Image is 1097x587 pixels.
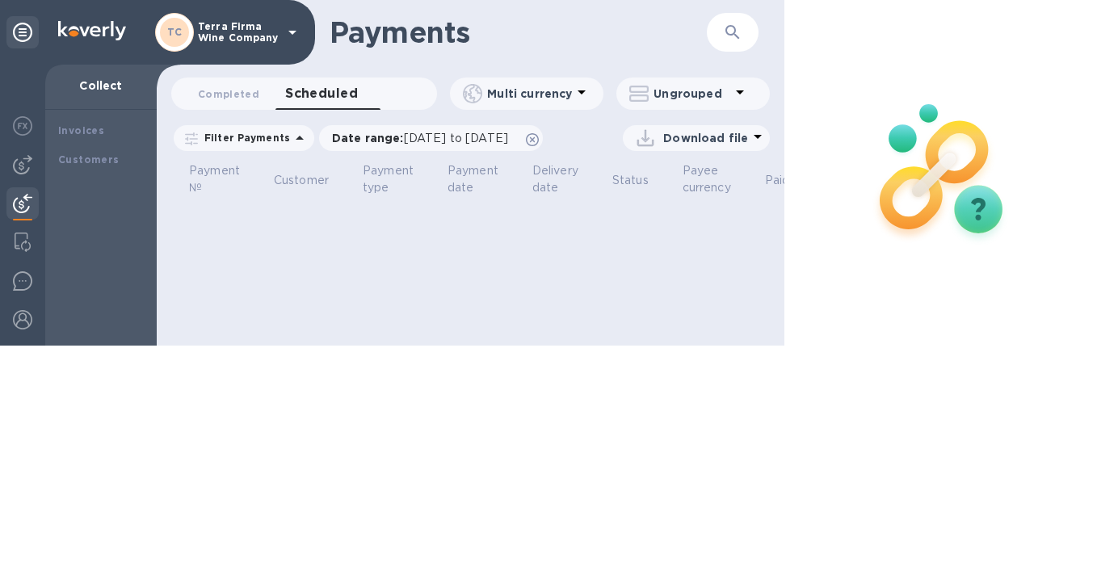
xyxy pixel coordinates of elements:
[189,162,240,196] p: Payment №
[274,172,350,189] span: Customer
[58,21,126,40] img: Logo
[189,162,261,196] span: Payment №
[663,130,748,146] p: Download file
[363,162,435,196] span: Payment type
[612,172,649,189] p: Status
[285,82,358,105] span: Scheduled
[198,131,290,145] p: Filter Payments
[198,86,259,103] span: Completed
[363,162,414,196] p: Payment type
[654,86,730,102] p: Ungrouped
[58,124,104,136] b: Invoices
[404,132,508,145] span: [DATE] to [DATE]
[532,162,578,196] p: Delivery date
[330,15,707,49] h1: Payments
[448,162,519,196] span: Payment date
[274,172,329,189] p: Customer
[319,125,543,151] div: Date range:[DATE] to [DATE]
[198,21,279,44] p: Terra Firma Wine Company
[765,172,811,189] span: Paid
[448,162,498,196] p: Payment date
[683,162,731,196] p: Payee currency
[683,162,752,196] span: Payee currency
[167,26,183,38] b: TC
[58,153,120,166] b: Customers
[487,86,572,102] p: Multi currency
[58,78,144,94] p: Collect
[6,16,39,48] div: Unpin categories
[765,172,790,189] p: Paid
[612,172,670,189] span: Status
[332,130,516,146] p: Date range :
[13,116,32,136] img: Foreign exchange
[532,162,599,196] span: Delivery date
